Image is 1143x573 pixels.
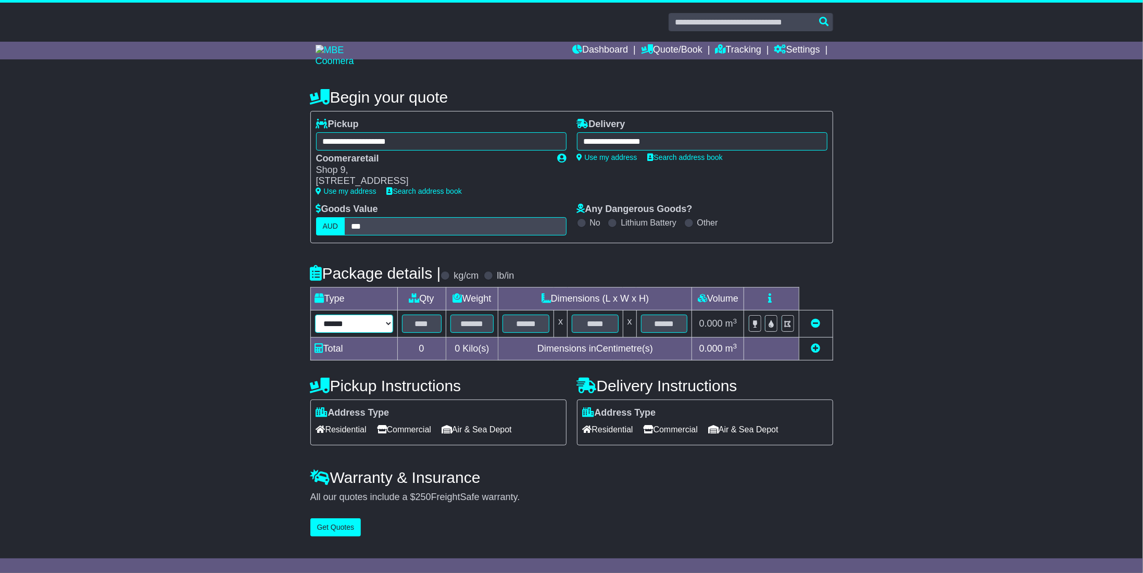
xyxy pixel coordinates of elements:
[733,317,737,325] sup: 3
[498,288,692,310] td: Dimensions (L x W x H)
[692,288,744,310] td: Volume
[811,343,821,354] a: Add new item
[699,343,723,354] span: 0.000
[497,270,514,282] label: lb/in
[583,421,633,438] span: Residential
[454,270,479,282] label: kg/cm
[442,421,512,438] span: Air & Sea Depot
[446,338,498,360] td: Kilo(s)
[310,288,397,310] td: Type
[397,288,446,310] td: Qty
[697,218,718,228] label: Other
[377,421,431,438] span: Commercial
[708,421,778,438] span: Air & Sea Depot
[554,310,568,338] td: x
[644,421,698,438] span: Commercial
[715,42,761,59] a: Tracking
[498,338,692,360] td: Dimensions in Centimetre(s)
[310,377,567,394] h4: Pickup Instructions
[310,265,441,282] h4: Package details |
[397,338,446,360] td: 0
[310,89,833,106] h4: Begin your quote
[316,204,378,215] label: Goods Value
[455,343,460,354] span: 0
[811,318,821,329] a: Remove this item
[590,218,600,228] label: No
[623,310,636,338] td: x
[316,119,359,130] label: Pickup
[725,343,737,354] span: m
[641,42,702,59] a: Quote/Book
[416,492,431,502] span: 250
[446,288,498,310] td: Weight
[387,187,462,195] a: Search address book
[621,218,676,228] label: Lithium Battery
[310,469,833,486] h4: Warranty & Insurance
[577,119,625,130] label: Delivery
[725,318,737,329] span: m
[316,421,367,438] span: Residential
[583,407,656,419] label: Address Type
[774,42,820,59] a: Settings
[699,318,723,329] span: 0.000
[316,407,390,419] label: Address Type
[572,42,628,59] a: Dashboard
[577,153,637,161] a: Use my address
[648,153,723,161] a: Search address book
[316,153,547,165] div: Coomeraretail
[310,338,397,360] td: Total
[310,518,361,537] button: Get Quotes
[316,176,547,187] div: [STREET_ADDRESS]
[310,492,833,503] div: All our quotes include a $ FreightSafe warranty.
[577,204,693,215] label: Any Dangerous Goods?
[316,217,345,235] label: AUD
[733,342,737,350] sup: 3
[316,187,376,195] a: Use my address
[577,377,833,394] h4: Delivery Instructions
[316,165,547,176] div: Shop 9,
